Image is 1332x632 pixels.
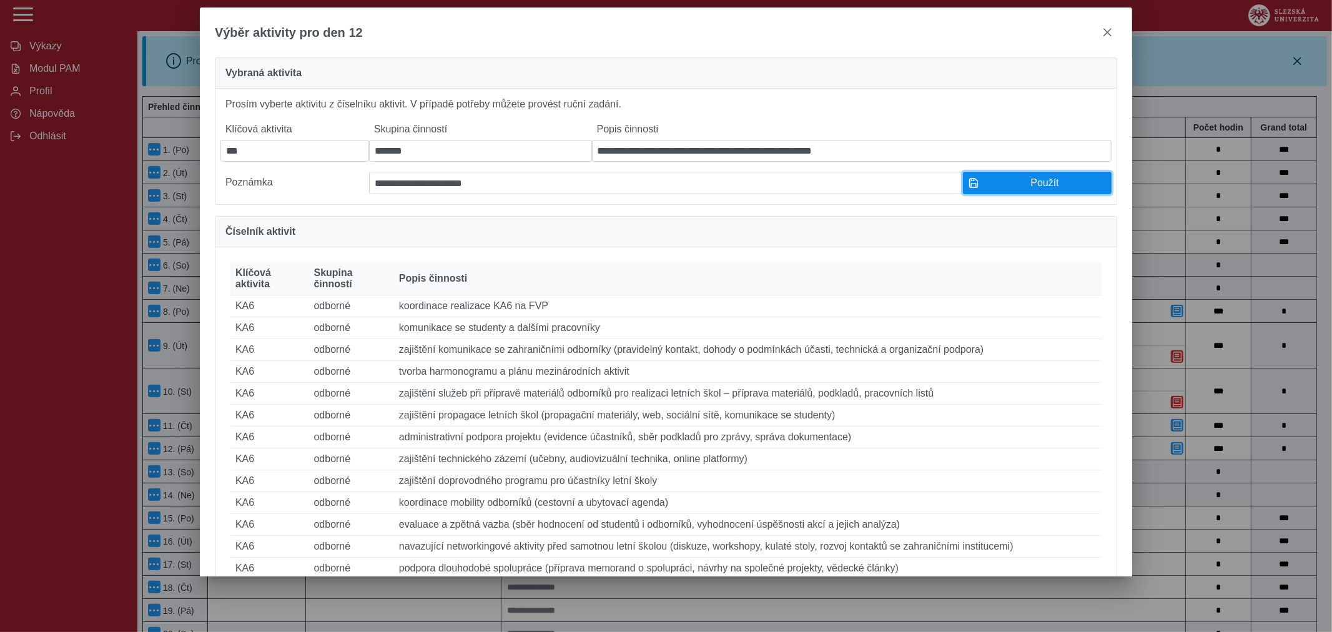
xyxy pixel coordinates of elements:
td: odborné [308,339,393,361]
label: Skupina činností [369,119,592,140]
td: koordinace mobility odborníků (cestovní a ubytovací agenda) [394,492,1102,514]
td: zajištění propagace letních škol (propagační materiály, web, sociální sítě, komunikace se studenty) [394,405,1102,427]
td: odborné [308,427,393,448]
td: tvorba harmonogramu a plánu mezinárodních aktivit [394,361,1102,383]
label: Poznámka [220,172,369,194]
td: odborné [308,361,393,383]
td: zajištění technického zázemí (učebny, audiovizuální technika, online platformy) [394,448,1102,470]
span: Výběr aktivity pro den 12 [215,26,363,40]
td: KA6 [230,448,309,470]
span: Skupina činností [313,267,388,290]
td: KA6 [230,405,309,427]
td: KA6 [230,339,309,361]
td: navazující networkingové aktivity před samotnou letní školou (diskuze, workshopy, kulaté stoly, r... [394,536,1102,558]
td: administrativní podpora projektu (evidence účastníků, sběr podkladů pro zprávy, správa dokumentace) [394,427,1102,448]
td: KA6 [230,470,309,492]
td: KA6 [230,361,309,383]
button: Použít [963,172,1112,194]
button: close [1097,22,1117,42]
td: odborné [308,448,393,470]
td: KA6 [230,427,309,448]
td: odborné [308,383,393,405]
label: Popis činnosti [592,119,1112,140]
td: KA6 [230,295,309,317]
span: Vybraná aktivita [225,68,302,78]
td: odborné [308,514,393,536]
span: Klíčová aktivita [235,267,304,290]
span: Popis činnosti [399,273,467,284]
span: Použít [984,177,1106,189]
td: odborné [308,317,393,339]
td: KA6 [230,558,309,580]
td: odborné [308,470,393,492]
td: koordinace realizace KA6 na FVP [394,295,1102,317]
td: KA6 [230,383,309,405]
td: KA6 [230,492,309,514]
td: odborné [308,536,393,558]
td: KA6 [230,317,309,339]
td: odborné [308,405,393,427]
td: zajištění doprovodného programu pro účastníky letní školy [394,470,1102,492]
label: Klíčová aktivita [220,119,369,140]
td: odborné [308,492,393,514]
td: odborné [308,295,393,317]
td: komunikace se studenty a dalšími pracovníky [394,317,1102,339]
span: Číselník aktivit [225,227,295,237]
td: zajištění služeb při přípravě materiálů odborníků pro realizaci letních škol – příprava materiálů... [394,383,1102,405]
td: odborné [308,558,393,580]
td: zajištění komunikace se zahraničními odborníky (pravidelný kontakt, dohody o podmínkách účasti, t... [394,339,1102,361]
td: KA6 [230,514,309,536]
td: KA6 [230,536,309,558]
td: podpora dlouhodobé spolupráce (příprava memorand o spolupráci, návrhy na společné projekty, vědec... [394,558,1102,580]
div: Prosím vyberte aktivitu z číselníku aktivit. V případě potřeby můžete provést ruční zadání. [215,89,1117,205]
td: evaluace a zpětná vazba (sběr hodnocení od studentů i odborníků, vyhodnocení úspěšnosti akcí a je... [394,514,1102,536]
